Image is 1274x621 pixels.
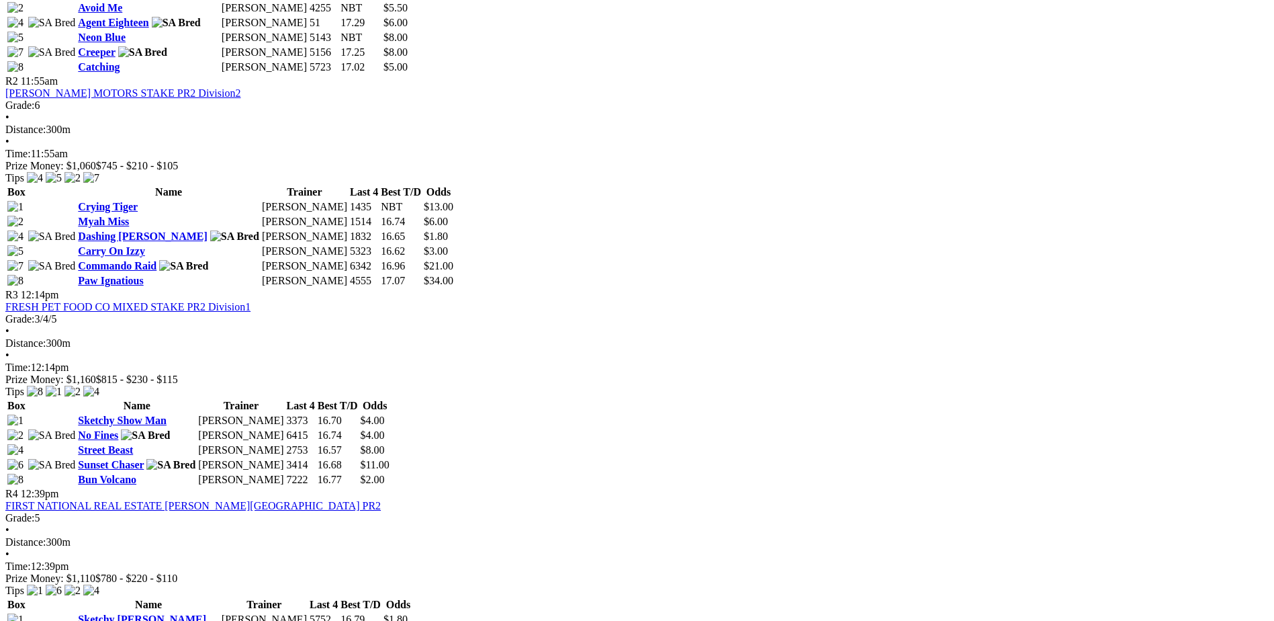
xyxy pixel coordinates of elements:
[317,444,359,457] td: 16.57
[28,17,76,29] img: SA Bred
[340,16,381,30] td: 17.29
[349,185,379,199] th: Last 4
[78,216,129,227] a: Myah Miss
[21,488,59,499] span: 12:39pm
[221,16,308,30] td: [PERSON_NAME]
[64,386,81,398] img: 2
[77,399,196,413] th: Name
[359,399,390,413] th: Odds
[7,459,24,471] img: 6
[309,16,338,30] td: 51
[317,429,359,442] td: 16.74
[7,400,26,411] span: Box
[5,172,24,183] span: Tips
[423,185,454,199] th: Odds
[5,500,381,511] a: FIRST NATIONAL REAL ESTATE [PERSON_NAME][GEOGRAPHIC_DATA] PR2
[28,260,76,272] img: SA Bred
[5,289,18,300] span: R3
[5,112,9,123] span: •
[78,61,120,73] a: Catching
[152,17,201,29] img: SA Bred
[5,124,1269,136] div: 300m
[261,274,348,288] td: [PERSON_NAME]
[380,185,422,199] th: Best T/D
[83,585,99,597] img: 4
[424,216,448,227] span: $6.00
[261,215,348,229] td: [PERSON_NAME]
[5,313,1269,325] div: 3/4/5
[380,215,422,229] td: 16.74
[221,31,308,44] td: [PERSON_NAME]
[360,415,384,426] span: $4.00
[197,444,284,457] td: [PERSON_NAME]
[424,201,453,212] span: $13.00
[285,429,315,442] td: 6415
[5,561,1269,573] div: 12:39pm
[46,585,62,597] img: 6
[349,274,379,288] td: 4555
[349,259,379,273] td: 6342
[383,32,408,43] span: $8.00
[96,160,179,171] span: $745 - $210 - $105
[380,200,422,214] td: NBT
[261,259,348,273] td: [PERSON_NAME]
[349,215,379,229] td: 1514
[261,185,348,199] th: Trainer
[7,17,24,29] img: 4
[197,399,284,413] th: Trainer
[349,200,379,214] td: 1435
[197,414,284,427] td: [PERSON_NAME]
[78,17,148,28] a: Agent Eighteen
[78,474,136,485] a: Bun Volcano
[285,458,315,472] td: 3414
[27,172,43,184] img: 4
[317,458,359,472] td: 16.68
[340,60,381,74] td: 17.02
[95,573,177,584] span: $780 - $220 - $110
[64,172,81,184] img: 2
[340,31,381,44] td: NBT
[221,60,308,74] td: [PERSON_NAME]
[383,598,414,612] th: Odds
[5,325,9,337] span: •
[7,46,24,58] img: 7
[78,459,144,470] a: Sunset Chaser
[360,429,384,441] span: $4.00
[424,275,453,286] span: $34.00
[7,186,26,198] span: Box
[7,444,24,456] img: 4
[317,473,359,487] td: 16.77
[383,17,408,28] span: $6.00
[5,313,35,325] span: Grade:
[424,245,448,257] span: $3.00
[5,124,46,135] span: Distance:
[7,61,24,73] img: 8
[261,230,348,243] td: [PERSON_NAME]
[83,386,99,398] img: 4
[78,201,138,212] a: Crying Tiger
[5,148,31,159] span: Time:
[197,473,284,487] td: [PERSON_NAME]
[5,99,1269,112] div: 6
[309,46,338,59] td: 5156
[424,260,453,272] span: $21.00
[78,231,207,242] a: Dashing [PERSON_NAME]
[7,599,26,610] span: Box
[96,374,178,385] span: $815 - $230 - $115
[383,2,408,13] span: $5.50
[121,429,170,442] img: SA Bred
[27,386,43,398] img: 8
[5,362,31,373] span: Time:
[46,172,62,184] img: 5
[5,488,18,499] span: R4
[5,548,9,560] span: •
[285,399,315,413] th: Last 4
[27,585,43,597] img: 1
[5,337,1269,349] div: 300m
[340,598,381,612] th: Best T/D
[7,32,24,44] img: 5
[118,46,167,58] img: SA Bred
[28,46,76,58] img: SA Bred
[5,148,1269,160] div: 11:55am
[7,201,24,213] img: 1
